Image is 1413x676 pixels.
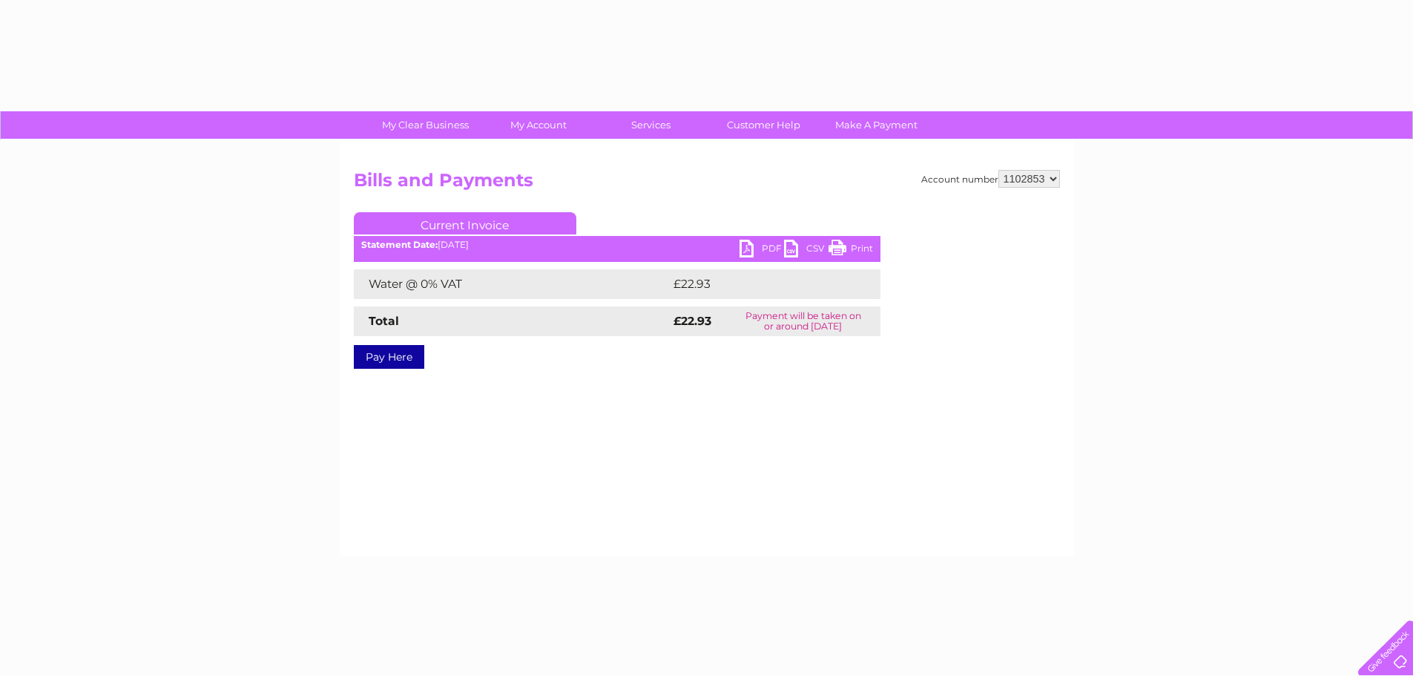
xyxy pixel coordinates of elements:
[354,212,576,234] a: Current Invoice
[670,269,850,299] td: £22.93
[590,111,712,139] a: Services
[354,345,424,369] a: Pay Here
[815,111,938,139] a: Make A Payment
[726,306,880,336] td: Payment will be taken on or around [DATE]
[784,240,829,261] a: CSV
[921,170,1060,188] div: Account number
[369,314,399,328] strong: Total
[354,269,670,299] td: Water @ 0% VAT
[354,240,880,250] div: [DATE]
[364,111,487,139] a: My Clear Business
[829,240,873,261] a: Print
[361,239,438,250] b: Statement Date:
[477,111,599,139] a: My Account
[702,111,825,139] a: Customer Help
[740,240,784,261] a: PDF
[354,170,1060,198] h2: Bills and Payments
[673,314,711,328] strong: £22.93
